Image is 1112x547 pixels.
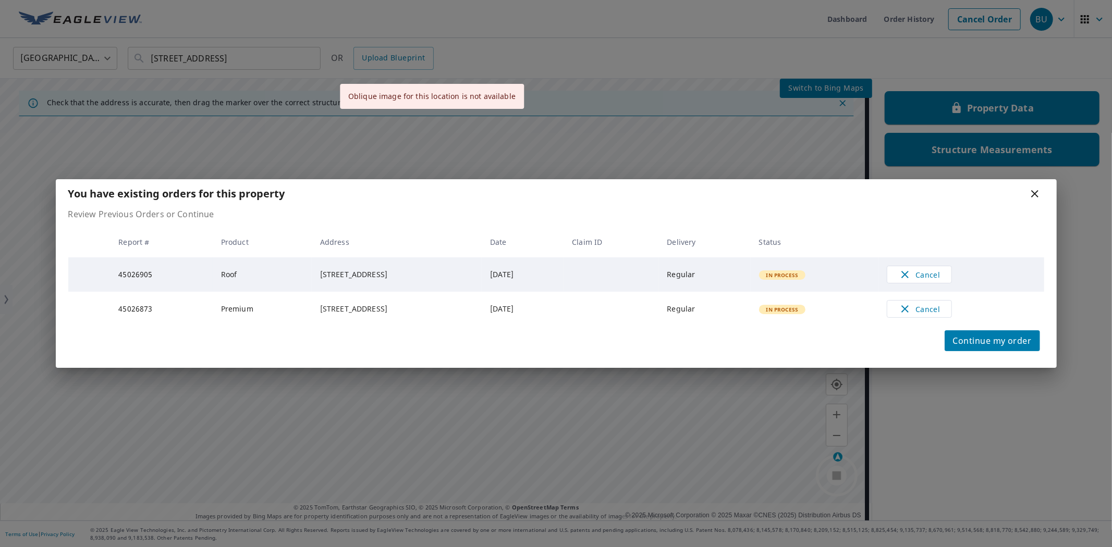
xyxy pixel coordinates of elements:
[482,257,564,292] td: [DATE]
[945,330,1040,351] button: Continue my order
[898,268,941,281] span: Cancel
[68,208,1044,220] p: Review Previous Orders or Continue
[887,300,952,318] button: Cancel
[659,257,751,292] td: Regular
[659,292,751,326] td: Regular
[213,227,312,257] th: Product
[564,227,658,257] th: Claim ID
[482,292,564,326] td: [DATE]
[312,227,482,257] th: Address
[348,87,516,106] div: Oblique image for this location is not available
[760,306,805,313] span: In Process
[482,227,564,257] th: Date
[887,266,952,283] button: Cancel
[320,269,473,280] div: [STREET_ADDRESS]
[68,187,285,201] b: You have existing orders for this property
[760,271,805,279] span: In Process
[953,333,1032,348] span: Continue my order
[751,227,878,257] th: Status
[213,292,312,326] td: Premium
[213,257,312,292] td: Roof
[110,257,212,292] td: 45026905
[110,292,212,326] td: 45026873
[659,227,751,257] th: Delivery
[320,304,473,314] div: [STREET_ADDRESS]
[110,227,212,257] th: Report #
[898,303,941,315] span: Cancel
